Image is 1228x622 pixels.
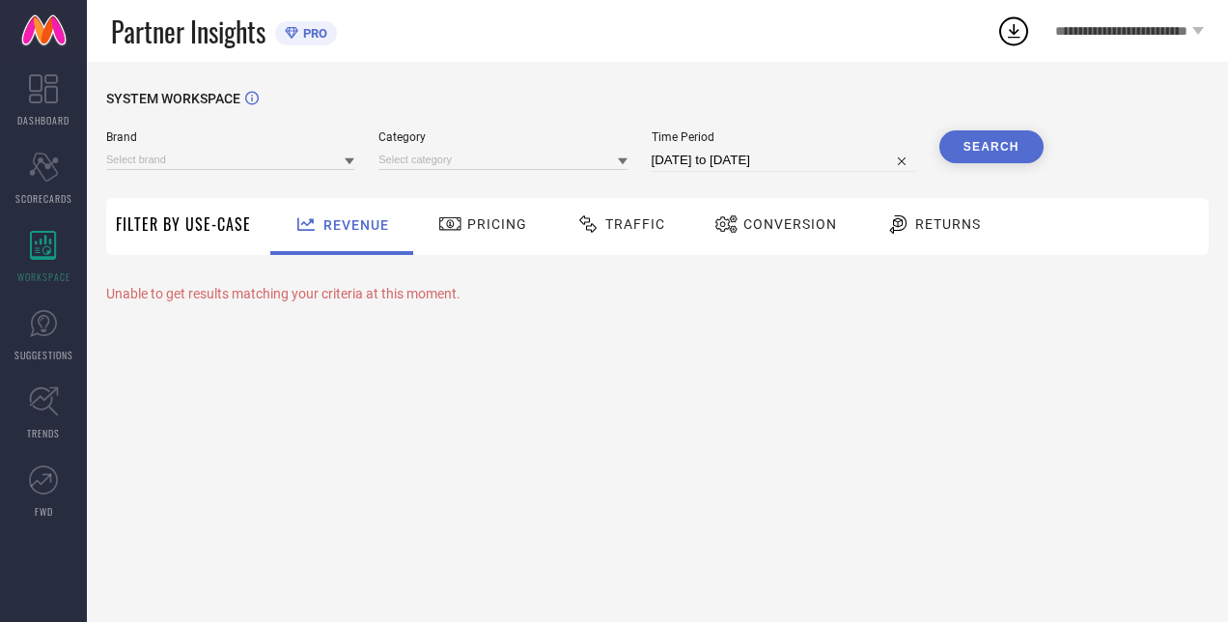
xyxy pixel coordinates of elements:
[27,426,60,440] span: TRENDS
[17,113,70,127] span: DASHBOARD
[15,191,72,206] span: SCORECARDS
[106,91,240,106] span: SYSTEM WORKSPACE
[116,212,251,236] span: Filter By Use-Case
[106,130,354,144] span: Brand
[323,217,389,233] span: Revenue
[467,216,527,232] span: Pricing
[106,286,460,301] span: Unable to get results matching your criteria at this moment.
[652,130,915,144] span: Time Period
[378,130,627,144] span: Category
[111,12,265,51] span: Partner Insights
[605,216,665,232] span: Traffic
[939,130,1044,163] button: Search
[652,149,915,172] input: Select time period
[35,504,53,519] span: FWD
[378,150,627,170] input: Select category
[915,216,981,232] span: Returns
[743,216,837,232] span: Conversion
[17,269,70,284] span: WORKSPACE
[996,14,1031,48] div: Open download list
[106,150,354,170] input: Select brand
[298,26,327,41] span: PRO
[14,348,73,362] span: SUGGESTIONS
